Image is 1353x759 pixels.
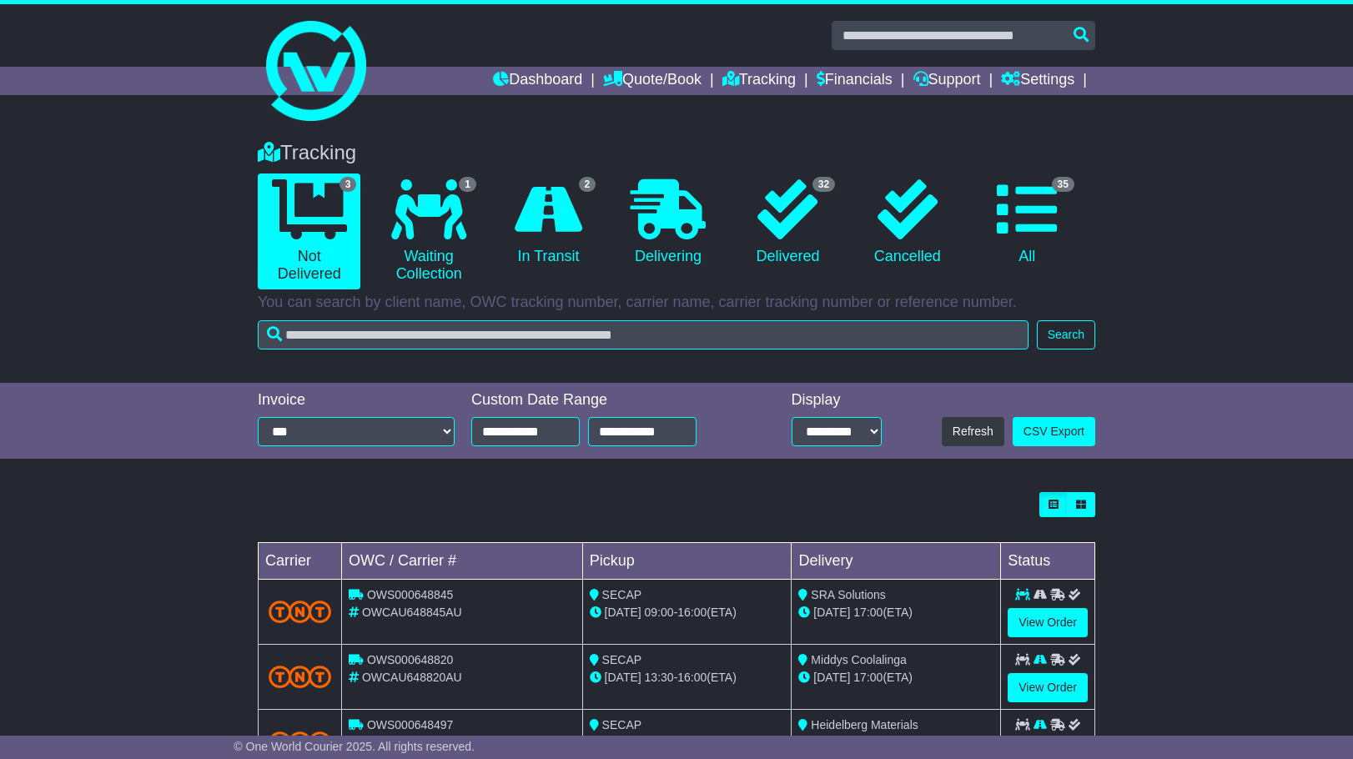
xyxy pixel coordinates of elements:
span: [DATE] [813,671,850,684]
div: - (ETA) [590,604,785,621]
div: (ETA) [798,669,993,686]
div: - (ETA) [590,734,785,751]
a: 3 Not Delivered [258,173,360,289]
a: Support [913,67,981,95]
a: 2 In Transit [497,173,600,272]
a: Delivering [616,173,719,272]
span: 13:30 [645,671,674,684]
td: Status [1001,543,1095,580]
a: Cancelled [856,173,958,272]
td: Pickup [582,543,792,580]
span: 09:00 [645,606,674,619]
span: OWS000648497 [367,718,454,731]
a: 32 Delivered [737,173,839,272]
span: [DATE] [605,671,641,684]
span: OWCAU648845AU [362,606,462,619]
div: Custom Date Range [471,391,739,410]
span: © One World Courier 2025. All rights reserved. [234,740,475,753]
a: View Order [1008,673,1088,702]
span: [DATE] [813,606,850,619]
p: You can search by client name, OWC tracking number, carrier name, carrier tracking number or refe... [258,294,1095,312]
span: 16:00 [677,606,707,619]
a: Settings [1001,67,1074,95]
a: Dashboard [493,67,582,95]
span: 2 [579,177,596,192]
div: Invoice [258,391,455,410]
span: 1 [459,177,476,192]
a: View Order [1008,608,1088,637]
td: Carrier [259,543,342,580]
span: OWS000648820 [367,653,454,666]
a: 1 Waiting Collection [377,173,480,289]
span: Heidelberg Materials [GEOGRAPHIC_DATA] [798,718,920,749]
span: 3 [340,177,357,192]
a: CSV Export [1013,417,1095,446]
td: Delivery [792,543,1001,580]
span: 17:00 [853,606,883,619]
a: Financials [817,67,893,95]
div: Display [792,391,882,410]
img: TNT_Domestic.png [269,666,331,688]
span: SECAP [602,588,641,601]
span: SRA Solutions [811,588,886,601]
a: 35 All [976,173,1079,272]
img: TNT_Domestic.png [269,601,331,623]
button: Refresh [942,417,1004,446]
span: SECAP [602,718,641,731]
div: - (ETA) [590,669,785,686]
span: 35 [1052,177,1074,192]
div: Tracking [249,141,1104,165]
span: OWCAU648820AU [362,671,462,684]
button: Search [1037,320,1095,349]
span: [DATE] [605,606,641,619]
td: OWC / Carrier # [342,543,583,580]
span: OWS000648845 [367,588,454,601]
img: TNT_Domestic.png [269,731,331,754]
span: Middys Coolalinga [811,653,906,666]
span: SECAP [602,653,641,666]
a: Tracking [722,67,796,95]
div: (ETA) [798,604,993,621]
span: 17:00 [853,671,883,684]
span: 16:00 [677,671,707,684]
span: 32 [812,177,835,192]
a: Quote/Book [603,67,702,95]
